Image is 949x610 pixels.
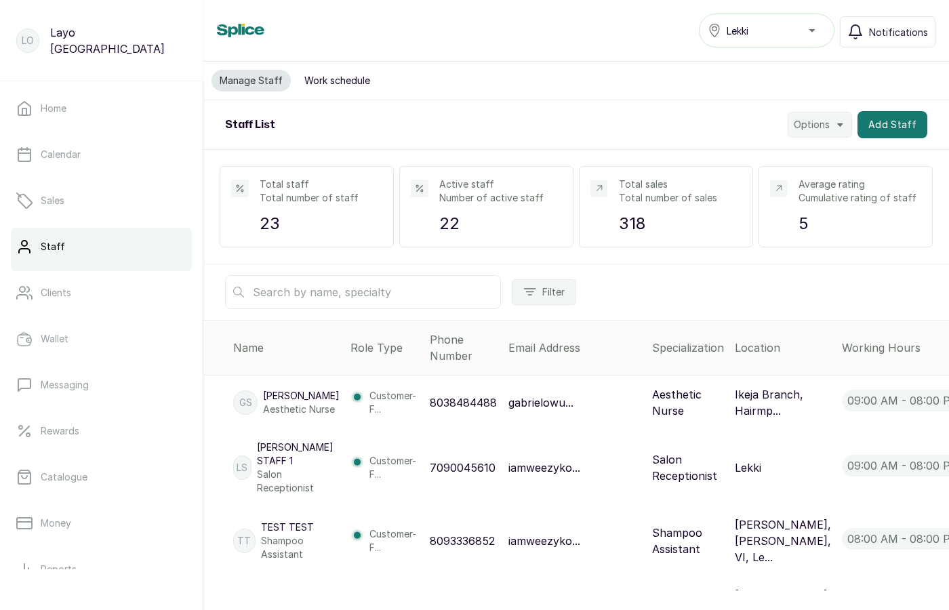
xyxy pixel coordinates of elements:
p: Ikeja Branch, Hairmp... [735,386,831,419]
p: [PERSON_NAME] Staff 1 [257,441,340,468]
a: Home [11,89,192,127]
a: Calendar [11,136,192,174]
p: Home [41,102,66,115]
p: Wallet [41,332,68,346]
p: [PERSON_NAME], [PERSON_NAME], VI, Le... [735,516,831,565]
p: 8038484488 [430,394,497,411]
div: Phone Number [430,331,498,364]
p: Salon Receptionist [652,451,724,484]
p: Staff [41,240,65,253]
span: Lekki [727,24,748,38]
p: Reports [41,563,77,576]
p: Lekki [735,460,761,476]
p: iamweezyko... [508,533,580,549]
a: Sales [11,182,192,220]
p: Active staff [439,178,562,191]
span: Notifications [869,25,928,39]
p: Number of active staff [439,191,562,205]
button: Options [788,112,852,138]
button: Filter [512,279,576,305]
p: Total staff [260,178,382,191]
p: Total sales [619,178,742,191]
p: Layo [GEOGRAPHIC_DATA] [50,24,186,57]
p: Total number of sales [619,191,742,205]
p: GS [239,396,252,409]
p: Clients [41,286,71,300]
p: TT [237,534,251,548]
p: Cumulative rating of staff [799,191,921,205]
input: Search by name, specialty [225,275,501,309]
p: gabrielowu... [508,394,573,411]
a: Messaging [11,366,192,404]
h2: Staff List [225,117,275,133]
a: Money [11,504,192,542]
a: Reports [11,550,192,588]
span: Options [794,118,830,131]
p: 318 [619,211,742,236]
p: Aesthetic Nurse [263,403,340,416]
p: Catalogue [41,470,87,484]
div: Email Address [508,340,641,356]
p: Shampoo Assistant [261,534,340,561]
button: Notifications [840,16,935,47]
a: Rewards [11,412,192,450]
button: Lekki [699,14,834,47]
p: Messaging [41,378,89,392]
div: Specialization [652,340,724,356]
div: Location [735,340,831,356]
p: 23 [260,211,382,236]
p: 22 [439,211,562,236]
a: Catalogue [11,458,192,496]
button: Manage Staff [211,70,291,91]
p: [PERSON_NAME] [263,389,340,403]
p: Money [41,516,71,530]
span: Filter [542,285,565,299]
button: Add Staff [857,111,927,138]
p: LO [22,34,34,47]
p: Sales [41,194,64,207]
p: 8093336852 [430,533,495,549]
p: Average rating [799,178,921,191]
p: test test [261,521,340,534]
p: Total number of staff [260,191,382,205]
a: Wallet [11,320,192,358]
p: Rewards [41,424,79,438]
p: iamweezyko... [508,460,580,476]
p: LS [237,461,247,474]
p: Customer-F... [369,389,419,416]
div: Role Type [350,340,419,356]
button: Work schedule [296,70,378,91]
a: Clients [11,274,192,312]
p: Aesthetic Nurse [652,386,724,419]
div: Name [233,340,340,356]
p: 5 [799,211,921,236]
a: Staff [11,228,192,266]
p: Customer-F... [369,527,419,554]
p: Shampoo Assistant [652,525,724,557]
p: Customer-F... [369,454,419,481]
p: Calendar [41,148,81,161]
p: Salon Receptionist [257,468,340,495]
p: 7090045610 [430,460,496,476]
